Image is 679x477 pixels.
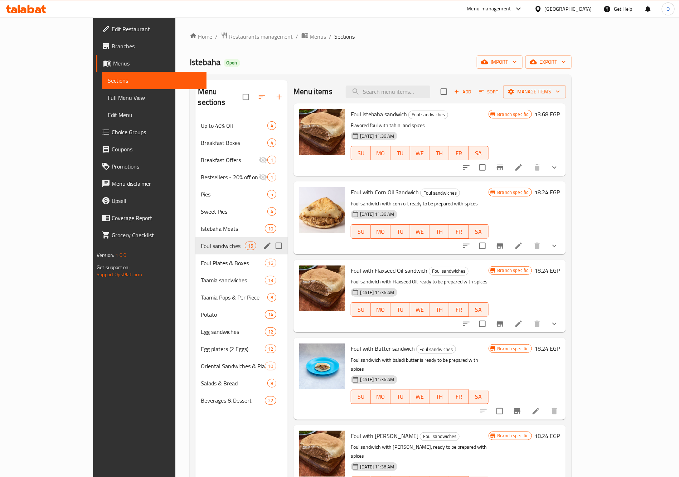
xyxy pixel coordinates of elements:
span: Taamia sandwiches [201,276,265,284]
button: MO [371,146,391,160]
button: sort-choices [458,159,475,176]
span: Manage items [509,87,560,96]
div: Pies [201,190,268,199]
p: Foul sandwich with Flaxseed Oil, ready to be prepared with spices [351,277,488,286]
button: edit [262,240,273,251]
a: Edit menu item [514,242,523,250]
span: Grocery Checklist [112,231,201,239]
span: WE [413,227,427,237]
span: Egg sandwiches [201,327,265,336]
a: Edit Menu [102,106,207,123]
div: Foul sandwiches [420,189,460,197]
svg: Show Choices [550,163,559,172]
span: [DATE] 11:36 AM [357,133,397,140]
button: show more [546,159,563,176]
h6: 18.24 EGP [535,187,560,197]
div: items [267,207,276,216]
button: MO [371,224,391,239]
a: Edit menu item [532,407,540,415]
span: Istebaha Meats [201,224,265,233]
div: Sweet Pies4 [195,203,288,220]
span: Foul sandwiches [409,111,448,119]
span: SA [472,148,486,159]
span: Get support on: [97,263,130,272]
button: TU [391,224,410,239]
button: import [477,55,523,69]
p: Foul sandwich with corn oil, ready to be prepared with spices [351,199,488,208]
span: Branch specific [495,345,532,352]
a: Sections [102,72,207,89]
span: Egg platers (2 Eggs) [201,345,265,353]
span: Sort items [474,86,503,97]
span: 13 [265,277,276,284]
div: Breakfast Offers1 [195,151,288,169]
span: Menus [113,59,201,68]
a: Menus [96,55,207,72]
span: Up to 40% Off [201,121,268,130]
span: Edit Restaurant [112,25,201,33]
div: Oriental Sandwiches & Plates [201,362,265,370]
a: Grocery Checklist [96,227,207,244]
button: WE [410,302,430,317]
span: Salads & Bread [201,379,268,388]
span: WE [413,391,427,402]
button: SU [351,146,371,160]
button: export [525,55,572,69]
p: Foul sandwich with baladi butter is ready to be prepared with spices [351,356,488,374]
svg: Show Choices [550,242,559,250]
span: SU [354,391,368,402]
div: items [265,327,276,336]
button: SA [469,390,489,404]
span: O [666,5,670,13]
span: [DATE] 11:36 AM [357,463,397,470]
button: TH [430,302,449,317]
div: Egg platers (2 Eggs)12 [195,340,288,357]
span: Add [453,88,472,96]
div: Foul Plates & Boxes16 [195,254,288,272]
div: items [267,138,276,147]
img: Foul with Flaxseed Oil sandwich [299,266,345,311]
div: Sweet Pies [201,207,268,216]
span: Branch specific [495,267,532,274]
span: Foul istebaha sandwich [351,109,407,120]
span: Menus [310,32,326,41]
span: Sections [335,32,355,41]
button: sort-choices [458,315,475,332]
span: Coupons [112,145,201,154]
a: Menus [301,32,326,41]
span: Foul with Flaxseed Oil sandwich [351,265,427,276]
p: Flavored foul with tahini and spices [351,121,488,130]
span: Select to update [475,238,490,253]
span: 8 [268,380,276,387]
img: Foul istebaha sandwich [299,109,345,155]
span: MO [374,148,388,159]
span: 8 [268,294,276,301]
button: MO [371,302,391,317]
span: [DATE] 11:36 AM [357,376,397,383]
span: TU [393,391,407,402]
button: SA [469,302,489,317]
div: items [265,259,276,267]
span: WE [413,305,427,315]
img: Foul with Baladi Ghee Sandwich [299,431,345,477]
svg: Inactive section [259,156,267,164]
div: [GEOGRAPHIC_DATA] [545,5,592,13]
span: 5 [268,191,276,198]
span: Branch specific [495,111,532,118]
div: Bestsellers - 20% off on selected items1 [195,169,288,186]
button: FR [449,390,469,404]
a: Restaurants management [221,32,293,41]
button: Branch-specific-item [491,315,509,332]
span: MO [374,305,388,315]
svg: Show Choices [550,320,559,328]
div: items [267,156,276,164]
button: WE [410,146,430,160]
div: Open [224,59,240,67]
span: Select to update [475,160,490,175]
span: TU [393,148,407,159]
h2: Menu items [294,86,333,97]
span: Branches [112,42,201,50]
li: / [215,32,218,41]
div: items [267,190,276,199]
